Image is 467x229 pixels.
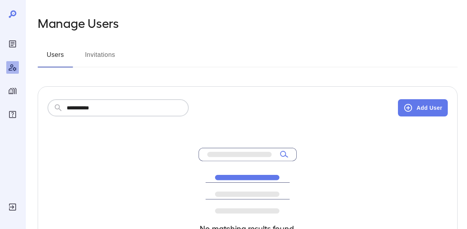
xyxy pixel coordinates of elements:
[6,108,19,121] div: FAQ
[38,16,119,30] h2: Manage Users
[6,38,19,50] div: Reports
[6,201,19,213] div: Log Out
[38,49,73,67] button: Users
[6,61,19,74] div: Manage Users
[82,49,118,67] button: Invitations
[6,85,19,97] div: Manage Properties
[398,99,448,116] button: Add User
